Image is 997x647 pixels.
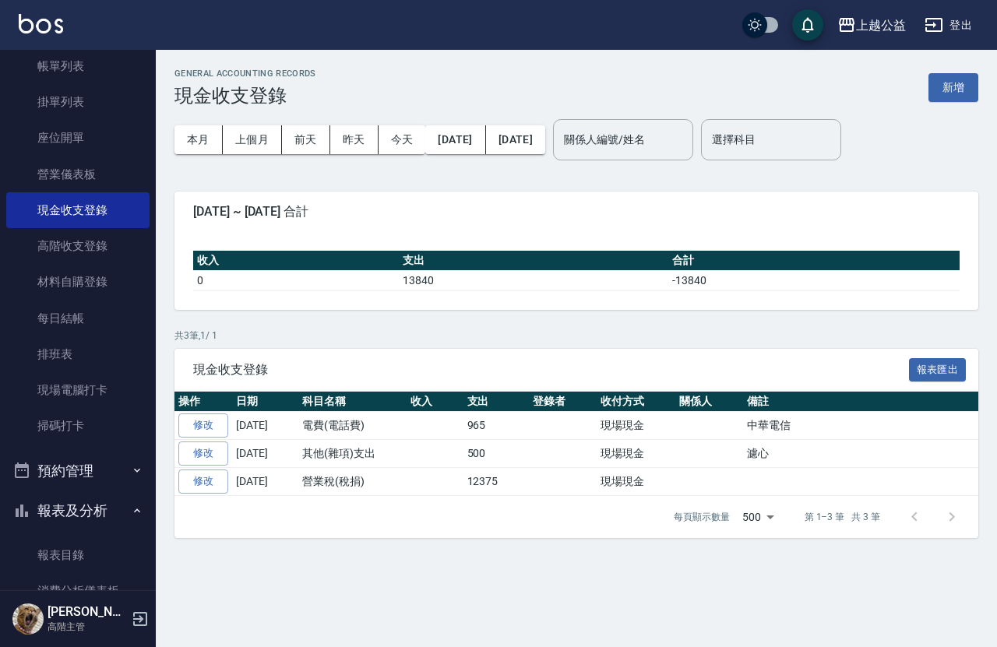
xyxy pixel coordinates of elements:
[597,440,675,468] td: 現場現金
[223,125,282,154] button: 上個月
[178,469,228,494] a: 修改
[6,336,150,372] a: 排班表
[193,204,960,220] span: [DATE] ~ [DATE] 合計
[6,372,150,408] a: 現場電腦打卡
[174,125,223,154] button: 本月
[232,467,298,495] td: [DATE]
[232,412,298,440] td: [DATE]
[463,440,530,468] td: 500
[675,392,743,412] th: 關係人
[379,125,426,154] button: 今天
[6,301,150,336] a: 每日結帳
[48,604,127,620] h5: [PERSON_NAME]
[831,9,912,41] button: 上越公益
[909,358,967,382] button: 報表匯出
[298,440,407,468] td: 其他(雜項)支出
[178,441,228,466] a: 修改
[282,125,330,154] button: 前天
[174,392,232,412] th: 操作
[298,392,407,412] th: 科目名稱
[178,413,228,438] a: 修改
[232,392,298,412] th: 日期
[668,251,960,271] th: 合計
[792,9,823,40] button: save
[193,251,399,271] th: 收入
[463,392,530,412] th: 支出
[6,120,150,156] a: 座位開單
[928,73,978,102] button: 新增
[6,48,150,84] a: 帳單列表
[193,270,399,290] td: 0
[597,392,675,412] th: 收付方式
[674,510,730,524] p: 每頁顯示數量
[6,156,150,192] a: 營業儀表板
[6,84,150,120] a: 掛單列表
[399,251,668,271] th: 支出
[6,192,150,228] a: 現金收支登錄
[6,537,150,573] a: 報表目錄
[486,125,545,154] button: [DATE]
[174,85,316,107] h3: 現金收支登錄
[174,329,978,343] p: 共 3 筆, 1 / 1
[909,361,967,376] a: 報表匯出
[805,510,880,524] p: 第 1–3 筆 共 3 筆
[425,125,485,154] button: [DATE]
[174,69,316,79] h2: GENERAL ACCOUNTING RECORDS
[529,392,597,412] th: 登錄者
[407,392,463,412] th: 收入
[48,620,127,634] p: 高階主管
[928,79,978,94] a: 新增
[597,467,675,495] td: 現場現金
[463,412,530,440] td: 965
[6,573,150,609] a: 消費分析儀表板
[6,491,150,531] button: 報表及分析
[6,451,150,491] button: 預約管理
[463,467,530,495] td: 12375
[12,603,44,635] img: Person
[6,408,150,444] a: 掃碼打卡
[298,467,407,495] td: 營業稅(稅捐)
[399,270,668,290] td: 13840
[918,11,978,40] button: 登出
[298,412,407,440] td: 電費(電話費)
[6,228,150,264] a: 高階收支登錄
[856,16,906,35] div: 上越公益
[330,125,379,154] button: 昨天
[6,264,150,300] a: 材料自購登錄
[597,412,675,440] td: 現場現金
[19,14,63,33] img: Logo
[193,362,909,378] span: 現金收支登錄
[736,496,780,538] div: 500
[668,270,960,290] td: -13840
[232,440,298,468] td: [DATE]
